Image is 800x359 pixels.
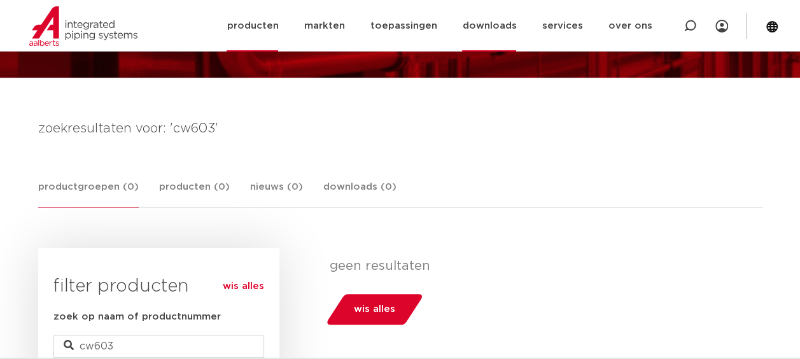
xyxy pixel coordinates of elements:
h3: filter producten [53,274,264,299]
p: geen resultaten [330,258,753,274]
span: wis alles [354,299,395,320]
a: producten (0) [159,179,230,207]
a: productgroepen (0) [38,179,139,208]
h4: zoekresultaten voor: 'cw603' [38,118,762,139]
a: downloads (0) [323,179,396,207]
a: nieuws (0) [250,179,303,207]
a: wis alles [223,279,264,294]
label: zoek op naam of productnummer [53,309,221,325]
input: zoeken [53,335,264,358]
